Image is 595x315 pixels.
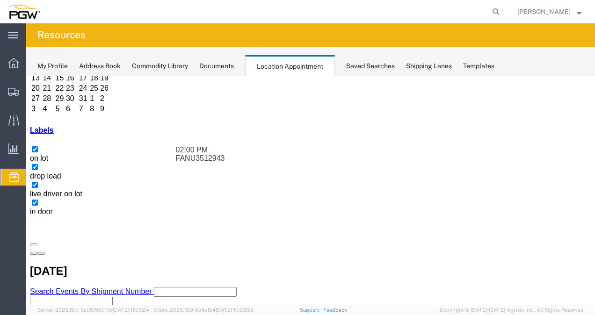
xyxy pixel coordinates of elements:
[132,61,188,71] div: Commodity Library
[52,18,63,27] td: 31
[4,131,27,139] span: in door
[52,28,63,37] td: 7
[79,61,121,71] div: Address Book
[346,61,395,71] div: Saved Searches
[29,7,38,17] td: 22
[4,114,56,122] span: live driver on lot
[113,307,149,313] span: [DATE] 11:05:24
[440,306,584,314] span: Copyright © [DATE]-[DATE] Agistix Inc., All Rights Reserved
[153,307,254,313] span: Client: 2025.15.0-6c4e1b4
[6,106,12,112] input: live driver on lot
[6,70,12,76] input: on lot
[5,7,15,17] td: 20
[39,18,51,27] td: 30
[4,188,565,201] h2: [DATE]
[4,211,128,219] a: Search Events By Shipment Number
[29,28,38,37] td: 5
[4,211,126,219] span: Search Events By Shipment Number
[323,307,347,313] a: Feedback
[5,28,15,37] td: 3
[5,18,15,27] td: 27
[63,18,73,27] td: 1
[150,70,181,78] span: 02:00 PM
[199,61,234,71] div: Documents
[73,7,84,17] td: 26
[16,18,28,27] td: 28
[63,7,73,17] td: 25
[517,6,582,17] button: [PERSON_NAME]
[7,5,40,19] img: logo
[39,7,51,17] td: 23
[150,78,199,86] span: FANU3512943
[16,7,28,17] td: 21
[37,23,86,47] h4: Resources
[63,28,73,37] td: 8
[73,28,84,37] td: 9
[26,76,595,305] iframe: FS Legacy Container
[300,307,323,313] a: Support
[4,78,22,86] span: on lot
[406,61,452,71] div: Shipping Lanes
[216,307,254,313] span: [DATE] 10:33:53
[39,28,51,37] td: 6
[6,123,12,129] input: in door
[37,61,68,71] div: My Profile
[52,7,63,17] td: 24
[4,96,35,104] span: drop load
[37,307,149,313] span: Server: 2025.15.0-5a05f56010e
[29,18,38,27] td: 29
[6,88,12,94] input: drop load
[463,61,494,71] div: Templates
[517,7,571,17] span: Adrian Castro
[4,50,28,58] a: Labels
[73,18,84,27] td: 2
[245,55,335,77] div: Location Appointment
[16,28,28,37] td: 4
